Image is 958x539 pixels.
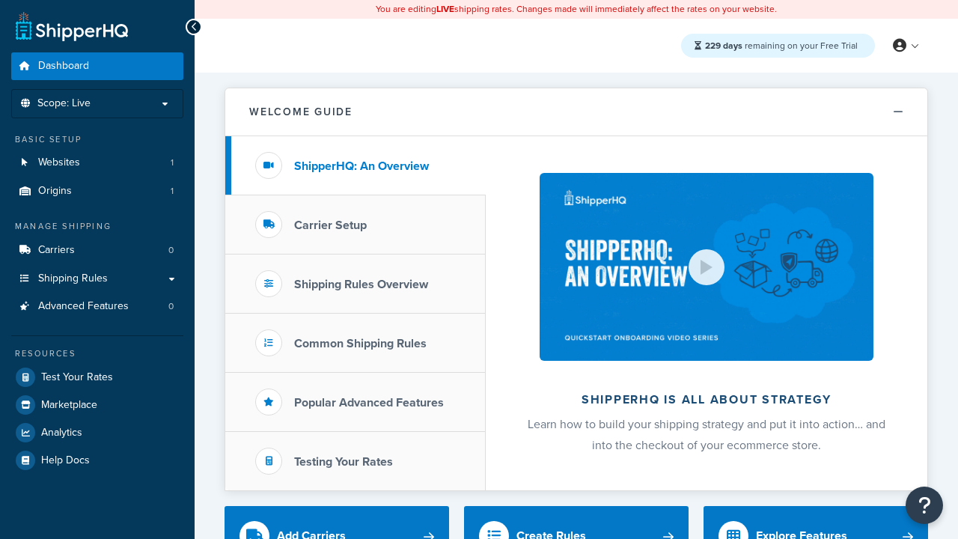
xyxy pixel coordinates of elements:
[38,244,75,257] span: Carriers
[37,97,91,110] span: Scope: Live
[168,244,174,257] span: 0
[41,454,90,467] span: Help Docs
[41,399,97,412] span: Marketplace
[38,156,80,169] span: Websites
[225,88,927,136] button: Welcome Guide
[11,149,183,177] a: Websites1
[11,133,183,146] div: Basic Setup
[294,396,444,409] h3: Popular Advanced Features
[38,300,129,313] span: Advanced Features
[11,220,183,233] div: Manage Shipping
[294,159,429,173] h3: ShipperHQ: An Overview
[906,487,943,524] button: Open Resource Center
[11,392,183,418] a: Marketplace
[171,156,174,169] span: 1
[11,364,183,391] a: Test Your Rates
[168,300,174,313] span: 0
[171,185,174,198] span: 1
[525,393,888,406] h2: ShipperHQ is all about strategy
[11,177,183,205] li: Origins
[11,419,183,446] a: Analytics
[11,265,183,293] a: Shipping Rules
[41,371,113,384] span: Test Your Rates
[11,237,183,264] li: Carriers
[294,337,427,350] h3: Common Shipping Rules
[11,237,183,264] a: Carriers0
[38,185,72,198] span: Origins
[249,106,353,118] h2: Welcome Guide
[11,177,183,205] a: Origins1
[11,347,183,360] div: Resources
[436,2,454,16] b: LIVE
[294,455,393,469] h3: Testing Your Rates
[11,149,183,177] li: Websites
[705,39,858,52] span: remaining on your Free Trial
[528,415,885,454] span: Learn how to build your shipping strategy and put it into action… and into the checkout of your e...
[38,272,108,285] span: Shipping Rules
[294,219,367,232] h3: Carrier Setup
[41,427,82,439] span: Analytics
[294,278,428,291] h3: Shipping Rules Overview
[540,173,873,361] img: ShipperHQ is all about strategy
[11,52,183,80] a: Dashboard
[11,447,183,474] a: Help Docs
[38,60,89,73] span: Dashboard
[11,293,183,320] a: Advanced Features0
[705,39,742,52] strong: 229 days
[11,293,183,320] li: Advanced Features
